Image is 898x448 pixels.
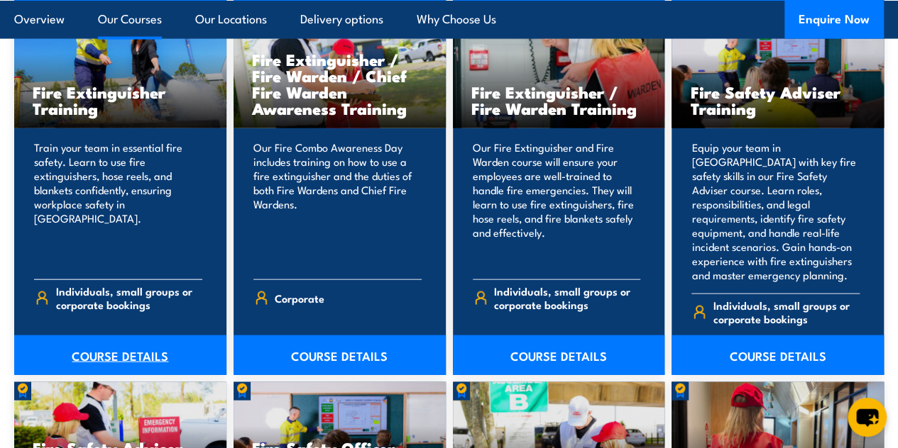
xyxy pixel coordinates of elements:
p: Our Fire Combo Awareness Day includes training on how to use a fire extinguisher and the duties o... [253,140,422,268]
a: COURSE DETAILS [234,335,446,375]
a: COURSE DETAILS [14,335,226,375]
span: Individuals, small groups or corporate bookings [713,298,860,325]
a: COURSE DETAILS [672,335,884,375]
h3: Fire Extinguisher Training [33,84,208,116]
p: Equip your team in [GEOGRAPHIC_DATA] with key fire safety skills in our Fire Safety Adviser cours... [691,140,860,282]
button: chat-button [848,398,887,437]
span: Corporate [275,287,324,309]
p: Train your team in essential fire safety. Learn to use fire extinguishers, hose reels, and blanke... [34,140,202,268]
h3: Fire Extinguisher / Fire Warden Training [471,84,647,116]
h3: Fire Extinguisher / Fire Warden / Chief Fire Warden Awareness Training [252,51,427,116]
span: Individuals, small groups or corporate bookings [56,284,202,311]
h3: Fire Safety Adviser Training [690,84,865,116]
a: COURSE DETAILS [453,335,665,375]
span: Individuals, small groups or corporate bookings [494,284,640,311]
p: Our Fire Extinguisher and Fire Warden course will ensure your employees are well-trained to handl... [473,140,641,268]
